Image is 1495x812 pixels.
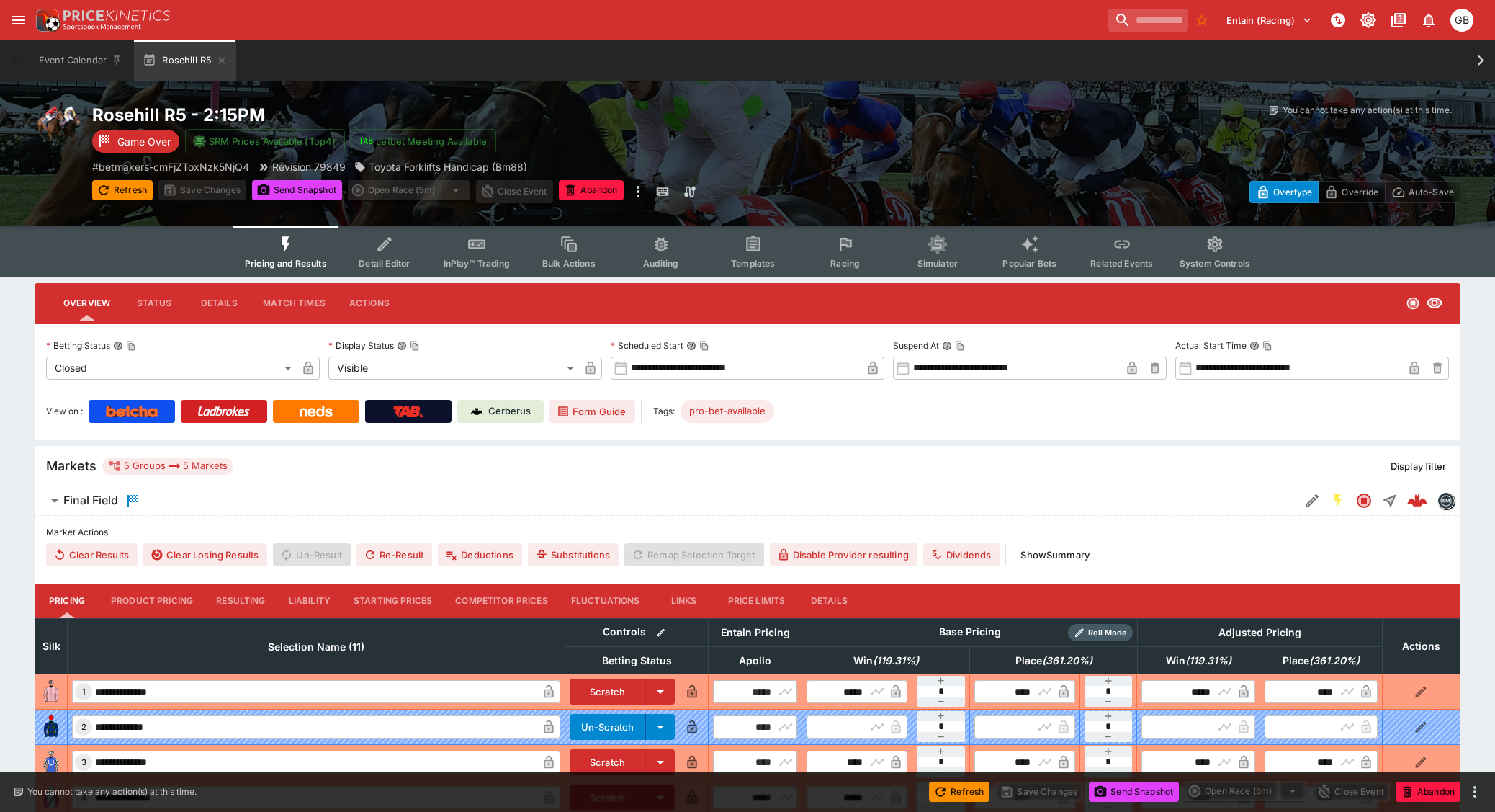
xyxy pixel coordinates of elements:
button: Closed [1351,488,1377,514]
button: Jetbet Meeting Available [351,129,496,153]
div: split button [348,180,470,200]
img: Betcha [106,406,158,417]
img: betmakers [1438,493,1454,509]
span: 1 [79,687,89,697]
button: SRM Prices Available (Top4) [185,129,345,153]
button: Pricing [35,584,99,618]
img: Ladbrokes [197,406,250,417]
em: ( 361.20 %) [1309,652,1360,669]
button: Final Field [35,486,1299,515]
div: Base Pricing [933,623,1007,641]
div: 5 Groups 5 Markets [108,458,228,475]
img: horse_racing.png [35,104,81,150]
span: Pricing and Results [245,258,327,269]
span: Auditing [643,258,678,269]
button: Suspend AtCopy To Clipboard [942,341,952,351]
th: Apollo [709,646,802,674]
a: 89f07592-80d6-4ab9-8f0b-6f0ffd4af76a [1403,486,1432,515]
button: Resulting [205,584,277,618]
em: ( 119.31 %) [873,652,919,669]
p: Copy To Clipboard [92,159,249,174]
button: Copy To Clipboard [1262,341,1272,351]
a: Cerberus [457,400,544,423]
p: Suspend At [893,339,939,352]
p: You cannot take any action(s) at this time. [1283,104,1452,117]
button: Refresh [92,180,153,200]
div: Event type filters [233,226,1262,277]
p: You cannot take any action(s) at this time. [27,785,197,798]
button: No Bookmarks [1190,9,1213,32]
a: Form Guide [549,400,635,423]
span: Place(361.20%) [1000,652,1108,669]
p: Cerberus [488,404,531,419]
button: SGM Enabled [1325,488,1351,514]
span: Templates [731,258,775,269]
button: NOT Connected to PK [1325,7,1351,33]
button: Re-Result [356,543,432,566]
img: Neds [300,406,332,417]
span: Roll Mode [1082,627,1133,639]
button: Copy To Clipboard [955,341,965,351]
button: Fluctuations [560,584,652,618]
p: Override [1342,184,1378,200]
button: Un-Scratch [570,714,647,740]
button: Clear Results [46,543,138,566]
img: runner 3 [40,751,63,774]
p: Game Over [117,134,171,149]
img: PriceKinetics Logo [32,6,60,35]
img: Cerberus [471,406,482,417]
button: Documentation [1386,7,1411,33]
span: Racing [830,258,860,269]
button: ShowSummary [1012,543,1098,566]
div: split button [1185,781,1307,801]
button: Notifications [1416,7,1442,33]
th: Adjusted Pricing [1137,618,1382,646]
svg: Visible [1426,295,1443,312]
button: Send Snapshot [252,180,342,200]
p: Auto-Save [1409,184,1454,200]
span: Win(119.31%) [1150,652,1247,669]
button: Scratch [570,679,647,705]
button: Event Calendar [30,40,131,81]
button: more [1466,783,1483,800]
span: Popular Bets [1002,258,1056,269]
label: Tags: [653,400,675,423]
em: ( 361.20 %) [1042,652,1092,669]
button: Scheduled StartCopy To Clipboard [686,341,696,351]
div: Gary Brigginshaw [1450,9,1473,32]
button: Deductions [438,543,522,566]
span: Place(361.20%) [1267,652,1375,669]
th: Controls [565,618,709,646]
button: Bulk edit [652,623,670,642]
button: Product Pricing [99,584,205,618]
img: jetbet-logo.svg [359,134,373,148]
button: Rosehill R5 [134,40,236,81]
button: Starting Prices [342,584,444,618]
img: runner 2 [40,715,63,739]
button: Send Snapshot [1089,782,1179,802]
img: logo-cerberus--red.svg [1407,491,1427,511]
button: Price Limits [717,584,797,618]
button: Dividends [923,543,1000,566]
button: Auto-Save [1385,181,1460,203]
h5: Markets [46,458,96,474]
button: Overview [52,286,122,321]
div: Closed [46,357,297,380]
button: Abandon [559,180,624,200]
span: Mark an event as closed and abandoned. [1396,783,1460,798]
span: Mark an event as closed and abandoned. [559,182,624,197]
button: Straight [1377,488,1403,514]
div: Toyota Forklifts Handicap (Bm88) [354,159,527,174]
button: Scratch [570,749,647,775]
div: Start From [1249,181,1460,203]
span: Betting Status [586,652,688,669]
button: Select Tenant [1218,9,1321,32]
div: Betting Target: cerberus [681,400,774,423]
button: Links [652,584,717,618]
img: PriceKinetics [63,10,170,21]
button: Edit Detail [1299,488,1325,514]
span: Un-Result [273,543,350,566]
button: Copy To Clipboard [410,341,420,351]
img: Sportsbook Management [63,24,141,30]
button: Betting StatusCopy To Clipboard [113,341,123,351]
